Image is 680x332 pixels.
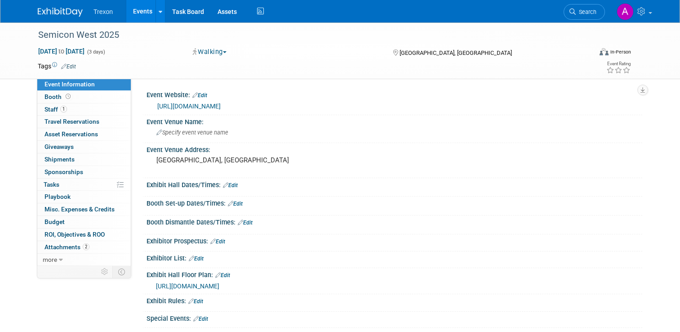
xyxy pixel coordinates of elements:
a: Edit [238,220,253,226]
span: Sponsorships [44,168,83,175]
span: Asset Reservations [44,130,98,138]
span: 1 [60,106,67,112]
a: Event Information [37,78,131,90]
img: ExhibitDay [38,8,83,17]
a: Edit [215,272,230,278]
a: Booth [37,91,131,103]
a: Sponsorships [37,166,131,178]
span: Booth not reserved yet [64,93,72,100]
span: Shipments [44,156,75,163]
a: Edit [223,182,238,188]
a: Asset Reservations [37,128,131,140]
div: Special Events: [147,312,642,323]
pre: [GEOGRAPHIC_DATA], [GEOGRAPHIC_DATA] [156,156,343,164]
img: Format-Inperson.png [600,48,609,55]
span: Travel Reservations [44,118,99,125]
td: Personalize Event Tab Strip [97,266,113,278]
span: Search [576,9,596,15]
div: Exhibitor List: [147,251,642,263]
span: Misc. Expenses & Credits [44,206,115,213]
span: Playbook [44,193,71,200]
span: Event Information [44,81,95,88]
a: Edit [188,298,203,305]
div: Event Website: [147,88,642,100]
img: Anna-Marie Lance [617,3,634,20]
div: Event Rating [606,62,631,66]
a: [URL][DOMAIN_NAME] [157,103,221,110]
span: more [43,256,57,263]
div: Semicon West 2025 [35,27,581,43]
a: Edit [189,256,204,262]
div: Exhibit Hall Dates/Times: [147,178,642,190]
a: Edit [228,201,243,207]
div: Exhibit Rules: [147,294,642,306]
span: [DATE] [DATE] [38,47,85,55]
span: Budget [44,218,65,225]
span: (3 days) [86,49,105,55]
span: Trexon [93,8,113,15]
span: Tasks [44,181,59,188]
a: Search [564,4,605,20]
a: Edit [192,92,207,99]
div: Booth Set-up Dates/Times: [147,197,642,208]
a: Edit [193,316,208,322]
div: Exhibit Hall Floor Plan: [147,268,642,280]
div: Exhibitor Prospectus: [147,234,642,246]
a: Playbook [37,191,131,203]
span: Giveaways [44,143,74,150]
span: [GEOGRAPHIC_DATA], [GEOGRAPHIC_DATA] [400,49,512,56]
span: Attachments [44,243,89,251]
div: In-Person [610,49,631,55]
div: Booth Dismantle Dates/Times: [147,215,642,227]
a: more [37,254,131,266]
a: Staff1 [37,103,131,116]
span: Booth [44,93,72,100]
span: Staff [44,106,67,113]
td: Tags [38,62,76,71]
span: ROI, Objectives & ROO [44,231,105,238]
a: Giveaways [37,141,131,153]
a: Budget [37,216,131,228]
button: Walking [190,47,230,57]
a: ROI, Objectives & ROO [37,229,131,241]
div: Event Venue Name: [147,115,642,126]
a: Travel Reservations [37,116,131,128]
span: 2 [83,243,89,250]
a: Edit [210,238,225,245]
a: Edit [61,63,76,70]
a: Tasks [37,179,131,191]
span: Specify event venue name [156,129,228,136]
span: to [57,48,66,55]
a: [URL][DOMAIN_NAME] [156,283,219,290]
a: Attachments2 [37,241,131,253]
div: Event Venue Address: [147,143,642,154]
div: Event Format [543,47,631,60]
a: Misc. Expenses & Credits [37,203,131,215]
td: Toggle Event Tabs [113,266,131,278]
a: Shipments [37,153,131,166]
